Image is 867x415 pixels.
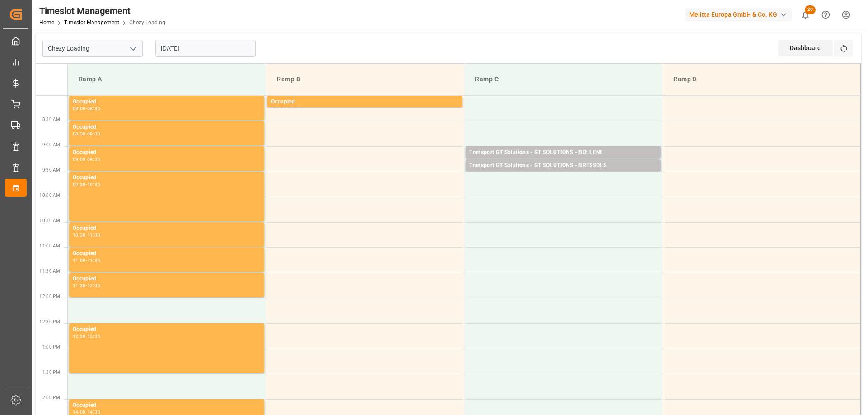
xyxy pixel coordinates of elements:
[73,148,261,157] div: Occupied
[87,157,100,161] div: 09:30
[86,410,87,414] div: -
[42,168,60,173] span: 9:30 AM
[42,345,60,350] span: 1:00 PM
[86,334,87,338] div: -
[471,71,655,88] div: Ramp C
[816,5,836,25] button: Help Center
[87,132,100,136] div: 09:00
[778,40,833,56] div: Dashboard
[73,132,86,136] div: 08:30
[155,40,256,57] input: DD-MM-YYYY
[39,319,60,324] span: 12:30 PM
[87,182,100,187] div: 10:30
[39,218,60,223] span: 10:30 AM
[73,233,86,237] div: 10:30
[86,132,87,136] div: -
[73,182,86,187] div: 09:30
[73,275,261,284] div: Occupied
[64,19,119,26] a: Timeslot Management
[42,40,143,57] input: Type to search/select
[39,243,60,248] span: 11:00 AM
[73,284,86,288] div: 11:30
[795,5,816,25] button: show 20 new notifications
[87,284,100,288] div: 12:00
[685,6,795,23] button: Melitta Europa GmbH & Co. KG
[73,258,86,262] div: 11:00
[86,284,87,288] div: -
[469,161,657,170] div: Transport GT Solutions - GT SOLUTIONS - BRESSOLS
[87,107,100,111] div: 08:30
[73,249,261,258] div: Occupied
[42,142,60,147] span: 9:00 AM
[285,107,298,111] div: 08:15
[670,71,853,88] div: Ramp D
[273,71,457,88] div: Ramp B
[685,8,792,21] div: Melitta Europa GmbH & Co. KG
[805,5,816,14] span: 20
[87,258,100,262] div: 11:30
[73,224,261,233] div: Occupied
[39,193,60,198] span: 10:00 AM
[469,148,657,157] div: Transport GT Solutions - GT SOLUTIONS - BOLLENE
[271,107,284,111] div: 08:00
[73,325,261,334] div: Occupied
[73,107,86,111] div: 08:00
[86,157,87,161] div: -
[42,395,60,400] span: 2:00 PM
[73,401,261,410] div: Occupied
[87,334,100,338] div: 13:30
[86,258,87,262] div: -
[39,294,60,299] span: 12:00 PM
[73,410,86,414] div: 14:00
[73,123,261,132] div: Occupied
[469,170,657,178] div: Pallets: 1,TU: 84,City: BRESSOLS,Arrival: [DATE] 00:00:00
[126,42,140,56] button: open menu
[284,107,285,111] div: -
[73,157,86,161] div: 09:00
[469,157,657,165] div: Pallets: 2,TU: ,City: BOLLENE,Arrival: [DATE] 00:00:00
[86,182,87,187] div: -
[87,410,100,414] div: 14:30
[42,370,60,375] span: 1:30 PM
[75,71,258,88] div: Ramp A
[271,98,459,107] div: Occupied
[42,117,60,122] span: 8:30 AM
[39,4,165,18] div: Timeslot Management
[73,98,261,107] div: Occupied
[87,233,100,237] div: 11:00
[39,269,60,274] span: 11:30 AM
[39,19,54,26] a: Home
[86,107,87,111] div: -
[73,173,261,182] div: Occupied
[73,334,86,338] div: 12:30
[86,233,87,237] div: -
